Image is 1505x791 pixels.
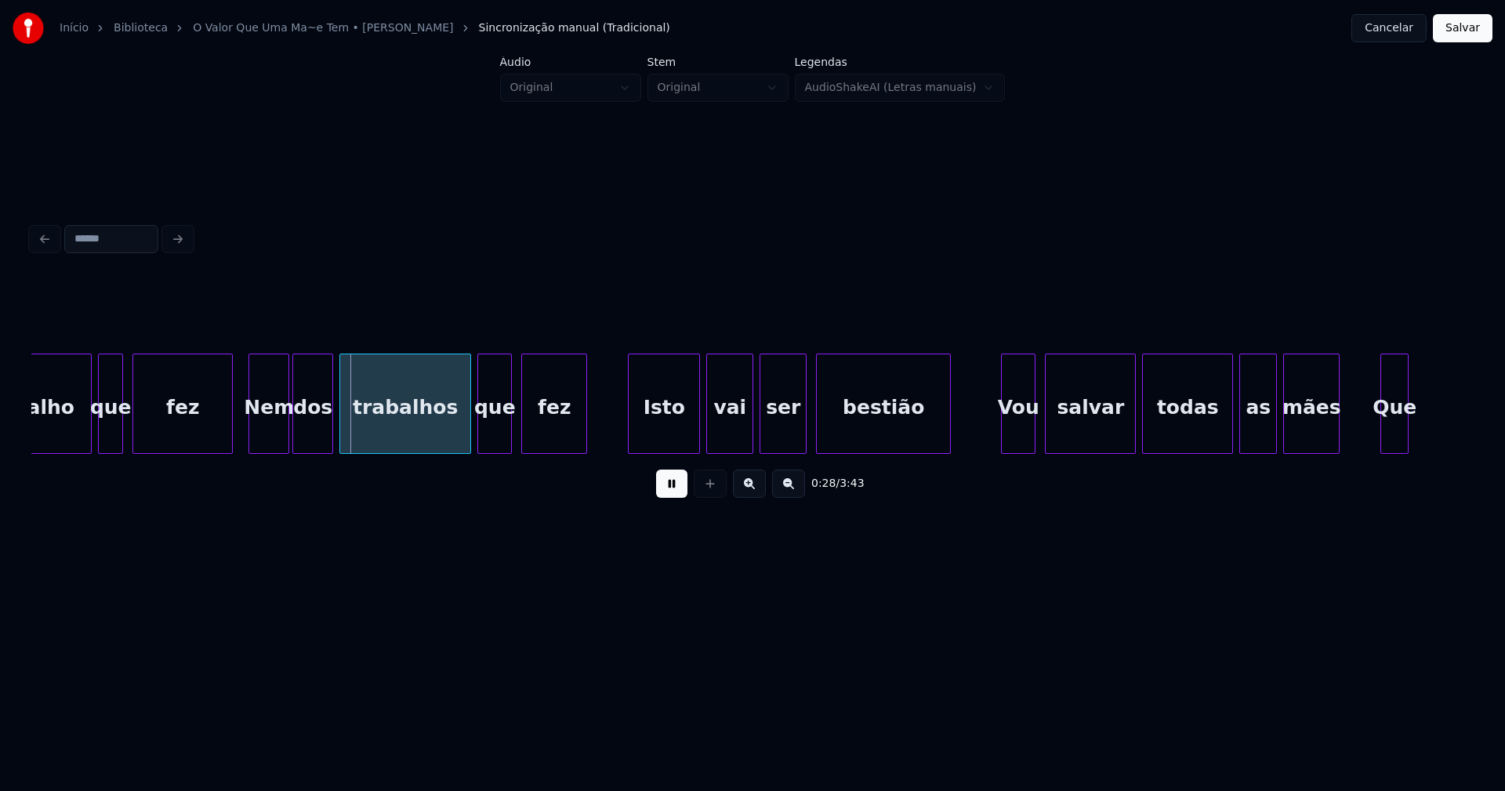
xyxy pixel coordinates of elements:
[60,20,89,36] a: Início
[500,56,641,67] label: Áudio
[840,476,864,492] span: 3:43
[193,20,453,36] a: O Valor Que Uma Ma~e Tem • [PERSON_NAME]
[795,56,1006,67] label: Legendas
[647,56,789,67] label: Stem
[13,13,44,44] img: youka
[811,476,836,492] span: 0:28
[1433,14,1492,42] button: Salvar
[1351,14,1427,42] button: Cancelar
[114,20,168,36] a: Biblioteca
[479,20,670,36] span: Sincronização manual (Tradicional)
[811,476,849,492] div: /
[60,20,670,36] nav: breadcrumb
